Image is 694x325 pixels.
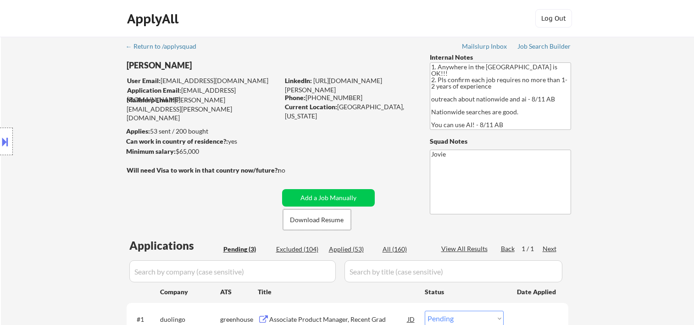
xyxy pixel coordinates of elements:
[223,245,269,254] div: Pending (3)
[220,287,258,297] div: ATS
[441,244,490,253] div: View All Results
[126,43,205,50] div: ← Return to /applysquad
[220,315,258,324] div: greenhouse
[129,240,220,251] div: Applications
[285,94,305,101] strong: Phone:
[127,11,181,27] div: ApplyAll
[126,137,276,146] div: yes
[127,95,279,123] div: [PERSON_NAME][EMAIL_ADDRESS][PERSON_NAME][DOMAIN_NAME]
[160,287,220,297] div: Company
[517,287,557,297] div: Date Applied
[430,137,571,146] div: Squad Notes
[344,260,562,282] input: Search by title (case sensitive)
[383,245,428,254] div: All (160)
[127,60,315,71] div: [PERSON_NAME]
[462,43,508,52] a: Mailslurp Inbox
[285,77,312,84] strong: LinkedIn:
[126,127,279,136] div: 53 sent / 200 bought
[160,315,220,324] div: duolingo
[278,166,304,175] div: no
[285,77,382,94] a: [URL][DOMAIN_NAME][PERSON_NAME]
[127,76,279,85] div: [EMAIL_ADDRESS][DOMAIN_NAME]
[543,244,557,253] div: Next
[285,103,337,111] strong: Current Location:
[329,245,375,254] div: Applied (53)
[522,244,543,253] div: 1 / 1
[425,283,504,300] div: Status
[430,53,571,62] div: Internal Notes
[535,9,572,28] button: Log Out
[127,166,279,174] strong: Will need Visa to work in that country now/future?:
[126,43,205,52] a: ← Return to /applysquad
[462,43,508,50] div: Mailslurp Inbox
[129,260,336,282] input: Search by company (case sensitive)
[276,245,322,254] div: Excluded (104)
[501,244,516,253] div: Back
[517,43,571,52] a: Job Search Builder
[269,315,408,324] div: Associate Product Manager, Recent Grad
[127,86,279,104] div: [EMAIL_ADDRESS][DOMAIN_NAME]
[126,147,279,156] div: $65,000
[137,315,153,324] div: #1
[258,287,416,297] div: Title
[285,93,415,102] div: [PHONE_NUMBER]
[285,102,415,120] div: [GEOGRAPHIC_DATA], [US_STATE]
[126,137,228,145] strong: Can work in country of residence?:
[517,43,571,50] div: Job Search Builder
[283,209,351,230] button: Download Resume
[282,189,375,207] button: Add a Job Manually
